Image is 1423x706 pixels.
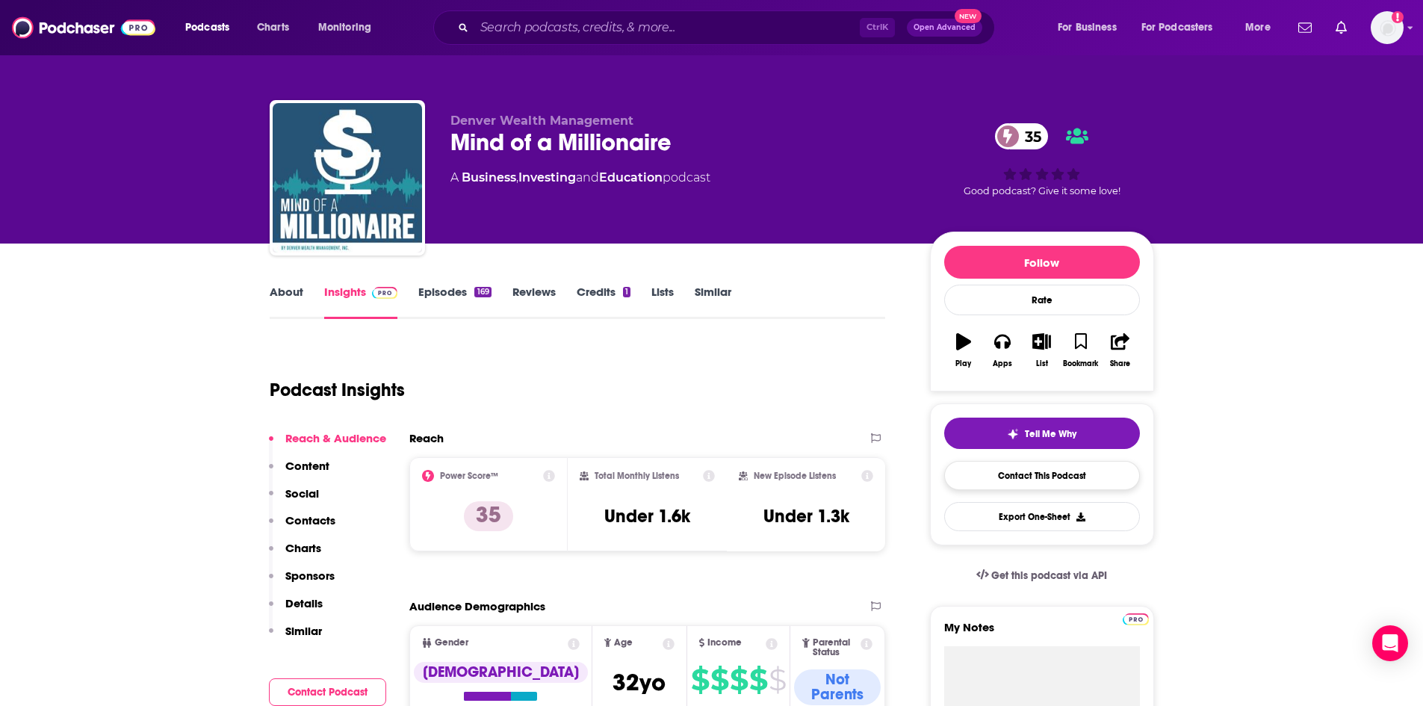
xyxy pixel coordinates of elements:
button: Follow [944,246,1140,279]
div: 1 [623,287,630,297]
span: Good podcast? Give it some love! [964,185,1120,196]
div: 35Good podcast? Give it some love! [930,114,1154,206]
a: Charts [247,16,298,40]
img: tell me why sparkle [1007,428,1019,440]
span: $ [691,668,709,692]
button: open menu [1235,16,1289,40]
a: Credits1 [577,285,630,319]
img: Podchaser Pro [372,287,398,299]
h3: Under 1.3k [763,505,849,527]
button: Details [269,596,323,624]
span: More [1245,17,1271,38]
a: Education [599,170,663,185]
span: Charts [257,17,289,38]
button: Social [269,486,319,514]
h1: Podcast Insights [270,379,405,401]
button: Apps [983,323,1022,377]
p: Charts [285,541,321,555]
p: Reach & Audience [285,431,386,445]
button: Content [269,459,329,486]
span: , [516,170,518,185]
span: Denver Wealth Management [450,114,633,128]
a: Mind of a Millionaire [273,103,422,253]
a: Pro website [1123,611,1149,625]
button: open menu [175,16,249,40]
div: Open Intercom Messenger [1372,625,1408,661]
span: $ [749,668,767,692]
p: Similar [285,624,322,638]
button: Sponsors [269,569,335,596]
span: Monitoring [318,17,371,38]
p: Sponsors [285,569,335,583]
a: Business [462,170,516,185]
span: 35 [1010,123,1049,149]
span: Tell Me Why [1025,428,1076,440]
h2: Total Monthly Listens [595,471,679,481]
p: Details [285,596,323,610]
span: and [576,170,599,185]
span: Open Advanced [914,24,976,31]
a: 35 [995,123,1049,149]
h2: Power Score™ [440,471,498,481]
a: Contact This Podcast [944,461,1140,490]
span: $ [769,668,786,692]
a: Episodes169 [418,285,491,319]
img: Podchaser Pro [1123,613,1149,625]
button: open menu [1132,16,1235,40]
span: For Business [1058,17,1117,38]
div: Rate [944,285,1140,315]
div: [DEMOGRAPHIC_DATA] [414,662,588,683]
div: Search podcasts, credits, & more... [447,10,1009,45]
button: Share [1100,323,1139,377]
label: My Notes [944,620,1140,646]
span: New [955,9,982,23]
button: Bookmark [1061,323,1100,377]
span: Get this podcast via API [991,569,1107,582]
h2: Reach [409,431,444,445]
p: Contacts [285,513,335,527]
a: Investing [518,170,576,185]
button: Contact Podcast [269,678,386,706]
span: 32 yo [613,668,666,697]
a: Similar [695,285,731,319]
img: User Profile [1371,11,1404,44]
a: About [270,285,303,319]
span: Gender [435,638,468,648]
svg: Add a profile image [1392,11,1404,23]
span: Podcasts [185,17,229,38]
h2: New Episode Listens [754,471,836,481]
button: Similar [269,624,322,651]
p: Social [285,486,319,501]
div: Not Parents [794,669,881,705]
p: Content [285,459,329,473]
div: Apps [993,359,1012,368]
button: open menu [1047,16,1135,40]
button: List [1022,323,1061,377]
div: Bookmark [1063,359,1098,368]
a: Show notifications dropdown [1292,15,1318,40]
span: Parental Status [813,638,858,657]
span: For Podcasters [1141,17,1213,38]
span: $ [710,668,728,692]
div: List [1036,359,1048,368]
span: Ctrl K [860,18,895,37]
button: Contacts [269,513,335,541]
div: Share [1110,359,1130,368]
div: 169 [474,287,491,297]
a: Show notifications dropdown [1330,15,1353,40]
h3: Under 1.6k [604,505,690,527]
p: 35 [464,501,513,531]
a: Lists [651,285,674,319]
button: Play [944,323,983,377]
div: Play [955,359,971,368]
button: open menu [308,16,391,40]
a: Get this podcast via API [964,557,1120,594]
button: Charts [269,541,321,569]
a: Reviews [512,285,556,319]
img: Podchaser - Follow, Share and Rate Podcasts [12,13,155,42]
button: Show profile menu [1371,11,1404,44]
button: Export One-Sheet [944,502,1140,531]
button: Reach & Audience [269,431,386,459]
a: InsightsPodchaser Pro [324,285,398,319]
